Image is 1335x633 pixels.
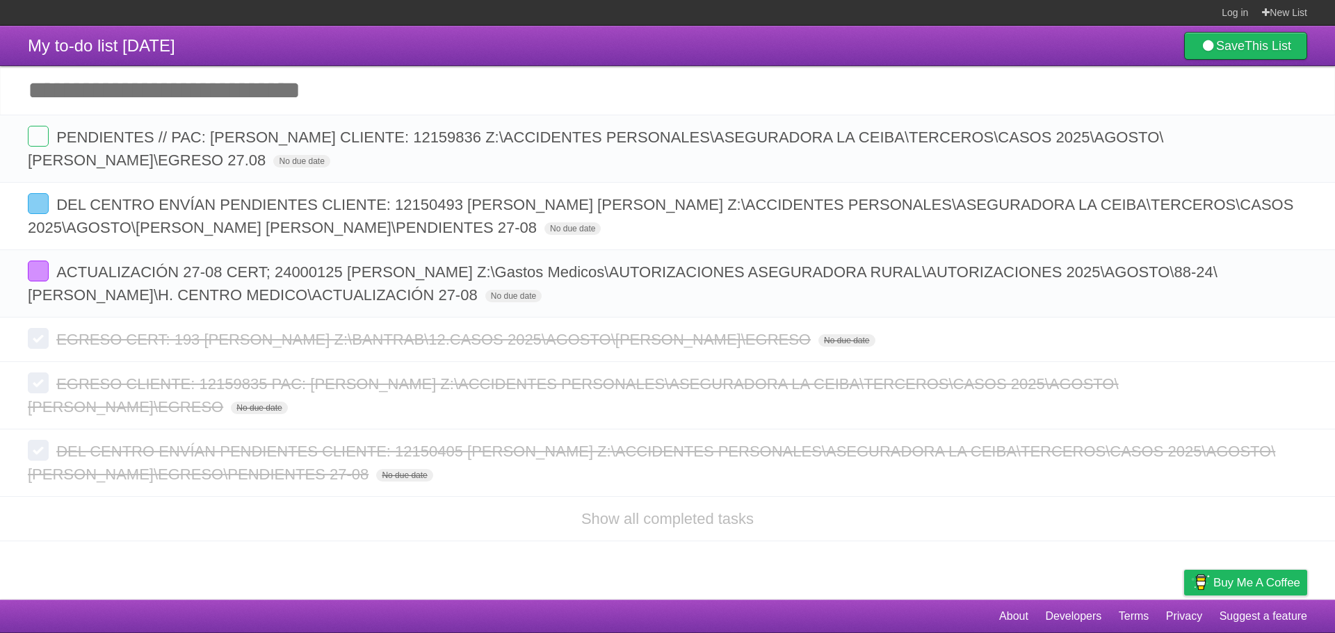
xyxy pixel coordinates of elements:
span: My to-do list [DATE] [28,36,175,55]
span: EGRESO CLIENTE: 12159835 PAC: [PERSON_NAME] Z:\ACCIDENTES PERSONALES\ASEGURADORA LA CEIBA\TERCERO... [28,375,1119,416]
a: SaveThis List [1184,32,1307,60]
span: PENDIENTES // PAC: [PERSON_NAME] CLIENTE: 12159836 Z:\ACCIDENTES PERSONALES\ASEGURADORA LA CEIBA\... [28,129,1163,169]
span: No due date [376,469,432,482]
a: Buy me a coffee [1184,570,1307,595]
span: No due date [231,402,287,414]
a: Show all completed tasks [581,510,754,527]
label: Done [28,261,49,281]
label: Done [28,126,49,147]
label: Done [28,440,49,461]
span: No due date [818,334,875,347]
a: Terms [1119,603,1149,630]
a: Developers [1045,603,1101,630]
label: Done [28,193,49,214]
span: No due date [485,290,542,302]
a: Privacy [1166,603,1202,630]
span: No due date [544,222,601,235]
label: Done [28,328,49,349]
b: This List [1245,39,1291,53]
span: DEL CENTRO ENVÍAN PENDIENTES CLIENTE: 12150405 [PERSON_NAME] Z:\ACCIDENTES PERSONALES\ASEGURADORA... [28,443,1275,483]
a: Suggest a feature [1220,603,1307,630]
span: No due date [273,155,330,167]
a: About [999,603,1028,630]
img: Buy me a coffee [1191,570,1210,594]
span: ACTUALIZACIÓN 27-08 CERT; 24000125 [PERSON_NAME] Z:\Gastos Medicos\AUTORIZACIONES ASEGURADORA RUR... [28,263,1217,304]
label: Done [28,372,49,393]
span: EGRESO CERT: 193 [PERSON_NAME] Z:\BANTRAB\12.CASOS 2025\AGOSTO\[PERSON_NAME]\EGRESO [56,331,814,348]
span: DEL CENTRO ENVÍAN PENDIENTES CLIENTE: 12150493 [PERSON_NAME] [PERSON_NAME] Z:\ACCIDENTES PERSONAL... [28,196,1293,236]
span: Buy me a coffee [1213,570,1300,595]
